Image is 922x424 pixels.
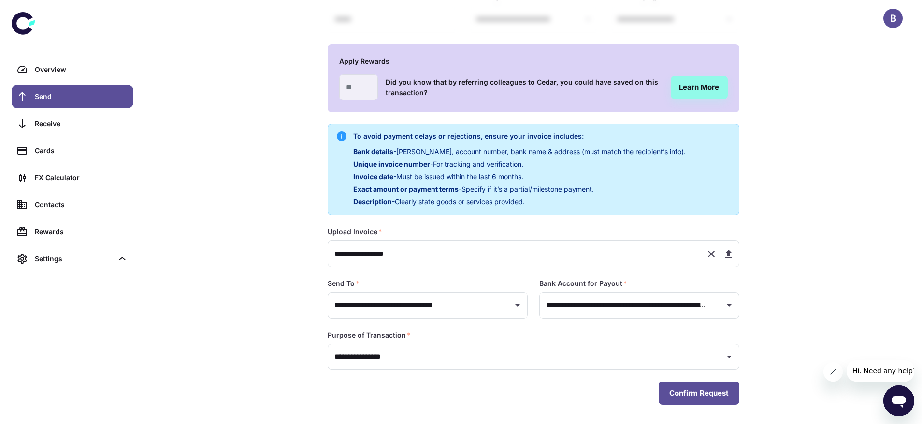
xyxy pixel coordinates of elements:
span: Hi. Need any help? [6,7,70,14]
div: Receive [35,118,128,129]
a: Contacts [12,193,133,216]
a: Receive [12,112,133,135]
h6: Did you know that by referring colleagues to Cedar, you could have saved on this transaction? [386,77,663,98]
a: Send [12,85,133,108]
a: FX Calculator [12,166,133,189]
button: Confirm Request [659,382,739,405]
p: - [PERSON_NAME], account number, bank name & address (must match the recipient’s info). [353,146,686,157]
div: Cards [35,145,128,156]
span: Exact amount or payment terms [353,185,459,193]
iframe: Button to launch messaging window [883,385,914,416]
h6: Apply Rewards [339,56,728,67]
label: Bank Account for Payout [539,279,627,288]
a: Learn More [671,76,728,99]
div: Settings [12,247,133,270]
label: Send To [328,279,360,288]
iframe: Message from company [847,360,914,382]
label: Upload Invoice [328,227,382,237]
button: Open [722,350,736,364]
p: - Specify if it’s a partial/milestone payment. [353,184,686,195]
p: - Clearly state goods or services provided. [353,197,686,207]
iframe: Close message [823,362,843,382]
a: Cards [12,139,133,162]
a: Overview [12,58,133,81]
span: Invoice date [353,172,393,181]
span: Unique invoice number [353,160,430,168]
div: Contacts [35,199,128,210]
span: Description [353,198,392,206]
a: Rewards [12,220,133,243]
p: - For tracking and verification. [353,159,686,170]
p: - Must be issued within the last 6 months. [353,171,686,182]
div: Overview [35,64,128,75]
div: Send [35,91,128,102]
h6: To avoid payment delays or rejections, ensure your invoice includes: [353,131,686,141]
div: Settings [35,254,113,264]
span: Bank details [353,147,393,155]
button: B [883,9,903,28]
label: Purpose of Transaction [328,330,411,340]
button: Open [722,298,736,312]
div: Rewards [35,226,128,237]
button: Open [511,298,524,312]
div: FX Calculator [35,172,128,183]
